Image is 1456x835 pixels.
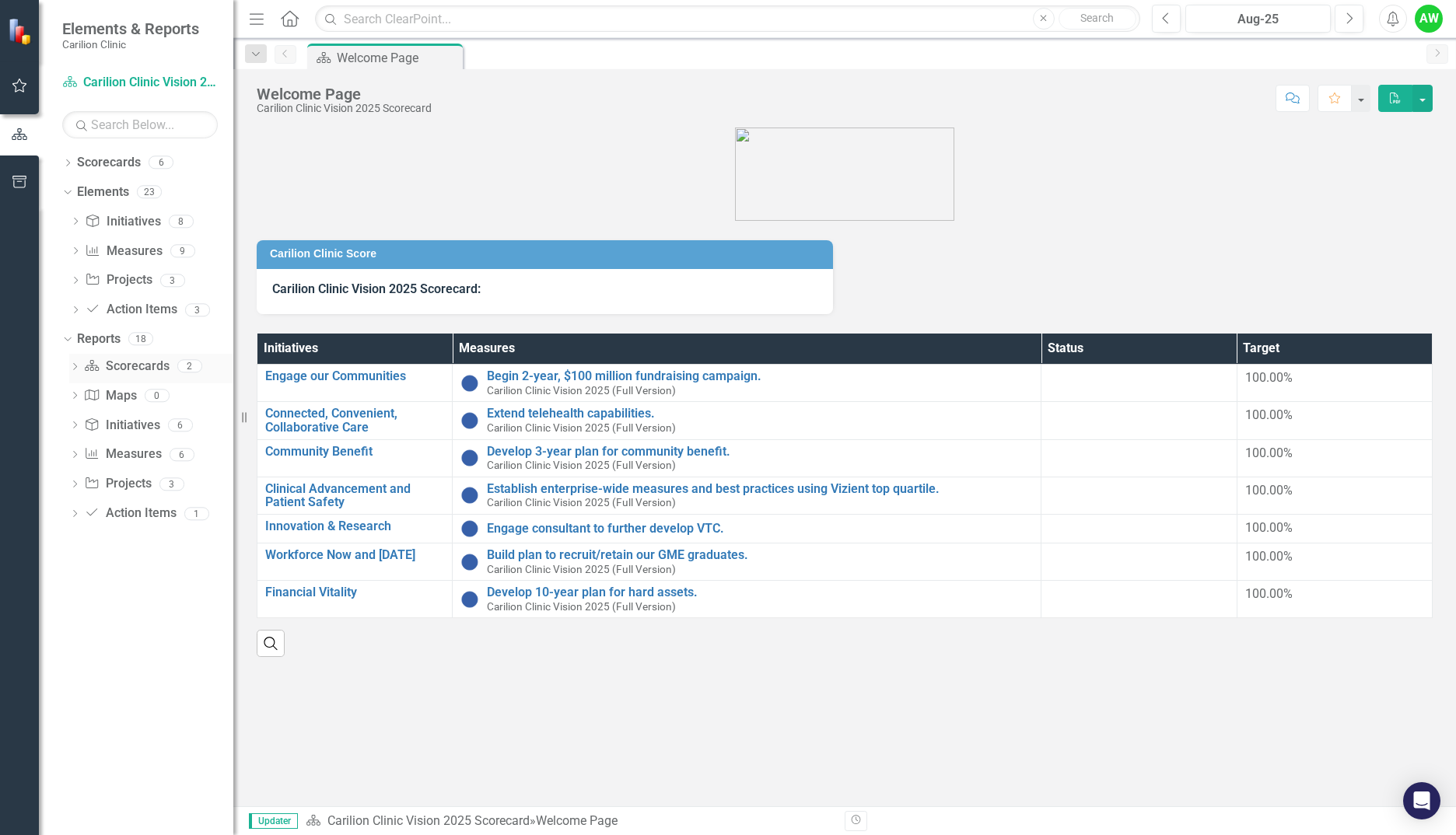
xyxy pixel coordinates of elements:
span: Carilion Clinic Vision 2025 (Full Version) [487,563,676,575]
span: Carilion Clinic Vision 2025 (Full Version) [487,384,676,397]
td: Double-Click to Edit Right Click for Context Menu [453,365,1041,402]
a: Reports [77,330,121,348]
span: 100.00% [1245,549,1293,564]
a: Begin 2-year, $100 million fundraising campaign. [487,369,1033,383]
a: Engage our Communities [265,369,444,383]
td: Double-Click to Edit Right Click for Context Menu [257,365,453,402]
a: Clinical Advancement and Patient Safety [265,482,444,509]
td: Double-Click to Edit Right Click for Context Menu [257,514,453,543]
a: Establish enterprise-wide measures and best practices using Vizient top quartile. [487,482,1033,496]
td: Double-Click to Edit Right Click for Context Menu [453,477,1041,514]
a: Initiatives [84,417,159,435]
div: 2 [177,360,202,373]
span: 100.00% [1245,445,1293,460]
button: Aug-25 [1185,5,1331,33]
div: Open Intercom Messenger [1403,782,1440,819]
a: Action Items [85,301,177,319]
td: Double-Click to Edit Right Click for Context Menu [257,477,453,514]
div: 3 [160,274,185,287]
small: Carilion Clinic [62,38,199,51]
a: Build plan to recruit/retain our GME graduates. [487,548,1033,562]
a: Develop 3-year plan for community benefit. [487,445,1033,459]
div: 0 [145,389,170,402]
div: 3 [159,477,184,491]
div: » [306,812,833,830]
img: No Information [460,553,479,571]
a: Measures [84,445,161,463]
a: Projects [85,271,152,289]
span: Carilion Clinic Vision 2025 (Full Version) [487,421,676,434]
div: 9 [170,244,195,257]
td: Double-Click to Edit Right Click for Context Menu [453,402,1041,439]
button: AW [1415,5,1443,33]
span: Elements & Reports [62,19,199,38]
span: 100.00% [1245,407,1293,422]
a: Projects [84,475,151,493]
a: Carilion Clinic Vision 2025 Scorecard [327,813,530,828]
strong: Carilion Clinic Vision 2025 Scorecard: [272,281,481,296]
a: Innovation & Research [265,519,444,533]
span: Carilion Clinic Vision 2025 (Full Version) [487,600,676,613]
a: Initiatives [85,213,160,231]
div: 6 [168,418,193,431]
a: Extend telehealth capabilities. [487,407,1033,421]
img: No Information [460,374,479,393]
a: Maps [84,387,136,405]
img: No Information [460,590,479,609]
div: 23 [137,186,162,199]
a: Financial Vitality [265,585,444,599]
div: 6 [170,448,194,461]
a: Connected, Convenient, Collaborative Care [265,407,444,434]
span: Carilion Clinic Vision 2025 (Full Version) [487,496,676,508]
td: Double-Click to Edit Right Click for Context Menu [453,514,1041,543]
span: 100.00% [1245,586,1293,601]
div: 6 [149,156,173,169]
span: 100.00% [1245,520,1293,535]
span: 100.00% [1245,483,1293,498]
td: Double-Click to Edit Right Click for Context Menu [453,439,1041,477]
img: No Information [460,411,479,430]
span: Updater [249,813,298,829]
a: Develop 10-year plan for hard assets. [487,585,1033,599]
div: Welcome Page [536,813,618,828]
td: Double-Click to Edit Right Click for Context Menu [257,402,453,439]
input: Search Below... [62,111,218,138]
img: carilion%20clinic%20logo%202.0.png [735,128,954,221]
div: 1 [184,507,209,520]
td: Double-Click to Edit Right Click for Context Menu [453,543,1041,580]
a: Measures [85,243,162,260]
div: Aug-25 [1191,10,1325,29]
div: 18 [128,333,153,346]
img: No Information [460,519,479,538]
a: Carilion Clinic Vision 2025 Scorecard [62,74,218,92]
img: No Information [460,486,479,505]
div: Welcome Page [257,86,432,103]
a: Community Benefit [265,445,444,459]
a: Engage consultant to further develop VTC. [487,522,1033,536]
a: Action Items [84,505,176,522]
a: Scorecards [84,358,169,376]
div: Carilion Clinic Vision 2025 Scorecard [257,103,432,114]
img: ClearPoint Strategy [8,17,35,44]
td: Double-Click to Edit Right Click for Context Menu [257,439,453,477]
div: 3 [185,303,210,316]
div: Welcome Page [337,48,459,68]
a: Elements [77,183,129,201]
span: Carilion Clinic Vision 2025 (Full Version) [487,459,676,471]
td: Double-Click to Edit Right Click for Context Menu [257,543,453,580]
span: 100.00% [1245,370,1293,385]
div: 8 [169,215,194,228]
button: Search [1059,8,1136,30]
h3: Carilion Clinic Score [270,248,825,260]
a: Scorecards [77,154,141,172]
span: Search [1080,12,1114,24]
a: Workforce Now and [DATE] [265,548,444,562]
td: Double-Click to Edit Right Click for Context Menu [453,581,1041,618]
input: Search ClearPoint... [315,5,1140,33]
td: Double-Click to Edit Right Click for Context Menu [257,581,453,618]
img: No Information [460,449,479,467]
